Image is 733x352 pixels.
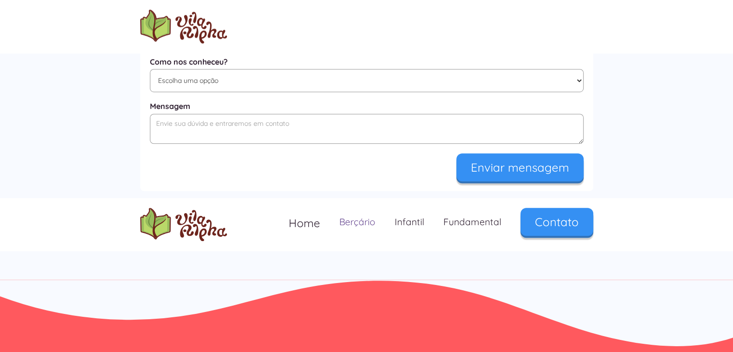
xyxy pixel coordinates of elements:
[289,216,320,230] span: Home
[140,10,227,43] a: home
[456,153,584,181] input: Enviar mensagem
[150,57,584,67] label: Como nos conheceu?
[140,208,227,242] img: logo Escola Vila Alpha
[279,208,330,238] a: Home
[150,102,584,111] label: Mensagem
[140,10,227,43] img: logo Escola Vila Alpha
[434,208,511,236] a: Fundamental
[520,208,593,236] a: Contato
[330,208,385,236] a: Berçário
[140,208,227,242] a: home
[385,208,434,236] a: Infantil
